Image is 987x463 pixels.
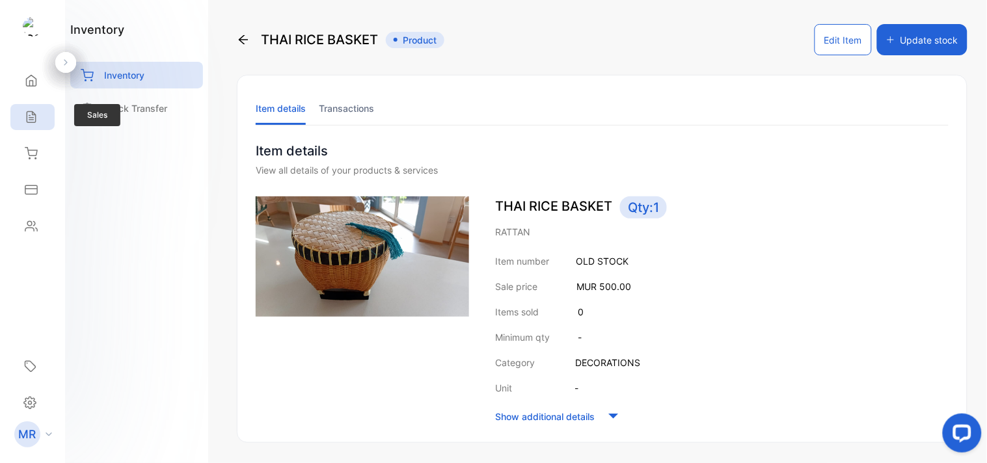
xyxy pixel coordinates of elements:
[104,68,144,82] p: Inventory
[575,356,640,369] p: DECORATIONS
[495,330,550,344] p: Minimum qty
[578,330,582,344] p: -
[70,95,203,122] a: Stock Transfer
[578,305,584,319] p: 0
[104,101,167,115] p: Stock Transfer
[70,21,124,38] h1: inventory
[256,92,306,125] li: Item details
[495,254,549,268] p: Item number
[575,381,578,395] p: -
[495,381,512,395] p: Unit
[932,408,987,463] iframe: LiveChat chat widget
[877,24,967,55] button: Update stock
[386,32,444,48] span: Product
[237,24,444,55] div: THAI RICE BASKET
[620,196,667,218] span: Qty: 1
[495,410,595,423] p: Show additional details
[495,196,949,218] p: THAI RICE BASKET
[70,62,203,88] a: Inventory
[319,92,374,125] li: Transactions
[495,280,537,293] p: Sale price
[19,426,36,443] p: MR
[815,24,872,55] button: Edit Item
[23,17,42,36] img: logo
[256,196,469,317] img: item
[576,254,629,268] p: OLD STOCK
[256,141,949,161] p: Item details
[495,356,535,369] p: Category
[495,305,539,319] p: Items sold
[74,104,120,126] span: Sales
[495,225,949,239] p: RATTAN
[576,281,631,292] span: MUR 500.00
[256,163,949,177] div: View all details of your products & services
